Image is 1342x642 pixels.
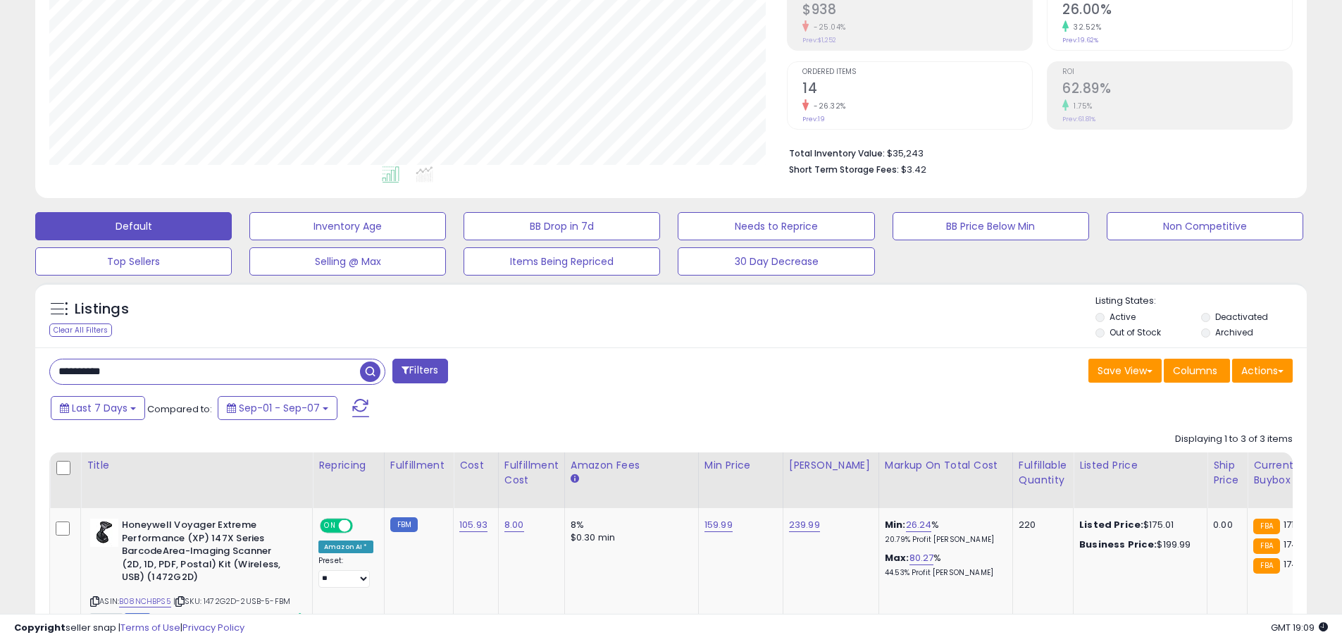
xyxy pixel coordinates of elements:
div: Fulfillment Cost [504,458,559,488]
div: $0.30 min [571,531,688,544]
div: Repricing [318,458,378,473]
span: Ordered Items [802,68,1032,76]
a: 26.24 [906,518,932,532]
span: Columns [1173,364,1217,378]
button: Selling @ Max [249,247,446,276]
strong: Copyright [14,621,66,634]
b: Min: [885,518,906,531]
div: Preset: [318,556,373,588]
span: | SKU: 1472G2D-2USB-5-FBM [173,595,290,607]
b: Honeywell Voyager Extreme Performance (XP) 147X Series BarcodeArea-Imaging Scanner (2D, 1D, PDF, ... [122,519,293,588]
div: Cost [459,458,492,473]
small: FBA [1253,558,1279,574]
p: 20.79% Profit [PERSON_NAME] [885,535,1002,545]
h2: 14 [802,80,1032,99]
div: 0.00 [1213,519,1236,531]
small: -25.04% [809,22,846,32]
button: Items Being Repriced [464,247,660,276]
button: Inventory Age [249,212,446,240]
div: Title [87,458,306,473]
button: 30 Day Decrease [678,247,874,276]
a: 105.93 [459,518,487,532]
p: Listing States: [1095,295,1307,308]
div: Listed Price [1079,458,1201,473]
small: 32.52% [1069,22,1101,32]
div: % [885,552,1002,578]
h2: $938 [802,1,1032,20]
div: Current Buybox Price [1253,458,1326,488]
small: Prev: 19 [802,115,825,123]
span: 2025-09-15 19:09 GMT [1271,621,1328,634]
small: FBM [390,517,418,532]
span: Sep-01 - Sep-07 [239,401,320,415]
span: Compared to: [147,402,212,416]
div: Amazon Fees [571,458,692,473]
a: B08NCHBPS5 [119,595,171,607]
small: FBA [1253,519,1279,534]
div: Fulfillment [390,458,447,473]
div: seller snap | | [14,622,244,635]
span: Last 7 Days [72,401,128,415]
b: Short Term Storage Fees: [789,163,899,175]
div: $175.01 [1079,519,1196,531]
button: Filters [392,359,447,383]
button: Non Competitive [1107,212,1303,240]
div: Min Price [704,458,777,473]
div: Markup on Total Cost [885,458,1007,473]
div: [PERSON_NAME] [789,458,873,473]
button: Actions [1232,359,1293,383]
div: 220 [1019,519,1062,531]
a: Terms of Use [120,621,180,634]
h2: 26.00% [1062,1,1292,20]
button: Default [35,212,232,240]
label: Archived [1215,326,1253,338]
div: 8% [571,519,688,531]
button: BB Drop in 7d [464,212,660,240]
div: Clear All Filters [49,323,112,337]
span: ON [321,520,339,532]
div: % [885,519,1002,545]
b: Total Inventory Value: [789,147,885,159]
label: Active [1110,311,1136,323]
span: ROI [1062,68,1292,76]
button: Last 7 Days [51,396,145,420]
h2: 62.89% [1062,80,1292,99]
b: Max: [885,551,909,564]
b: Listed Price: [1079,518,1143,531]
b: Business Price: [1079,538,1157,551]
div: $199.99 [1079,538,1196,551]
span: OFF [351,520,373,532]
span: 171.99 [1284,518,1308,531]
div: Ship Price [1213,458,1241,488]
label: Deactivated [1215,311,1268,323]
button: Save View [1088,359,1162,383]
li: $35,243 [789,144,1282,161]
small: Prev: 61.81% [1062,115,1095,123]
span: $3.42 [901,163,926,176]
small: FBA [1253,538,1279,554]
small: Prev: $1,252 [802,36,836,44]
div: Amazon AI * [318,541,373,553]
div: Displaying 1 to 3 of 3 items [1175,433,1293,446]
a: 239.99 [789,518,820,532]
th: The percentage added to the cost of goods (COGS) that forms the calculator for Min & Max prices. [878,452,1012,508]
button: Top Sellers [35,247,232,276]
span: 174.99 [1284,538,1312,551]
small: Prev: 19.62% [1062,36,1098,44]
span: 174.99 [1284,557,1312,571]
img: 31dj2m+RVoL._SL40_.jpg [90,519,118,547]
p: 44.53% Profit [PERSON_NAME] [885,568,1002,578]
div: Fulfillable Quantity [1019,458,1067,488]
small: Amazon Fees. [571,473,579,486]
small: -26.32% [809,101,846,111]
button: Needs to Reprice [678,212,874,240]
label: Out of Stock [1110,326,1161,338]
a: Privacy Policy [182,621,244,634]
button: BB Price Below Min [893,212,1089,240]
h5: Listings [75,300,129,319]
a: 159.99 [704,518,733,532]
a: 8.00 [504,518,524,532]
small: 1.75% [1069,101,1093,111]
button: Columns [1164,359,1230,383]
button: Sep-01 - Sep-07 [218,396,337,420]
